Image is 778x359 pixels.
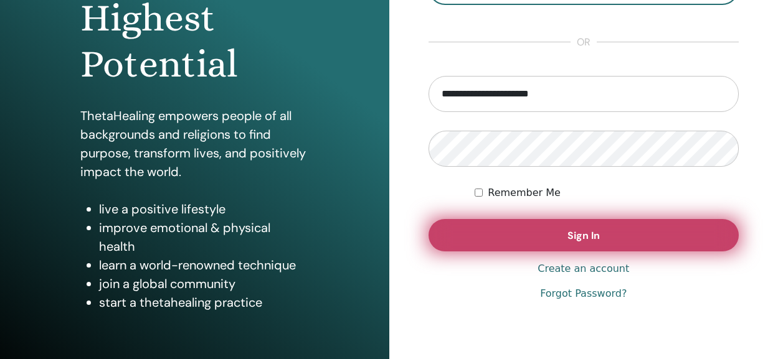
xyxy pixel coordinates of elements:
label: Remember Me [488,185,561,200]
a: Forgot Password? [540,286,627,301]
button: Sign In [429,219,739,251]
li: improve emotional & physical health [99,218,308,256]
span: Sign In [567,229,600,242]
p: ThetaHealing empowers people of all backgrounds and religions to find purpose, transform lives, a... [80,106,308,181]
a: Create an account [538,261,629,276]
li: start a thetahealing practice [99,293,308,312]
li: live a positive lifestyle [99,200,308,218]
div: Keep me authenticated indefinitely or until I manually logout [475,185,739,200]
li: learn a world-renowned technique [99,256,308,274]
li: join a global community [99,274,308,293]
span: or [571,35,597,50]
